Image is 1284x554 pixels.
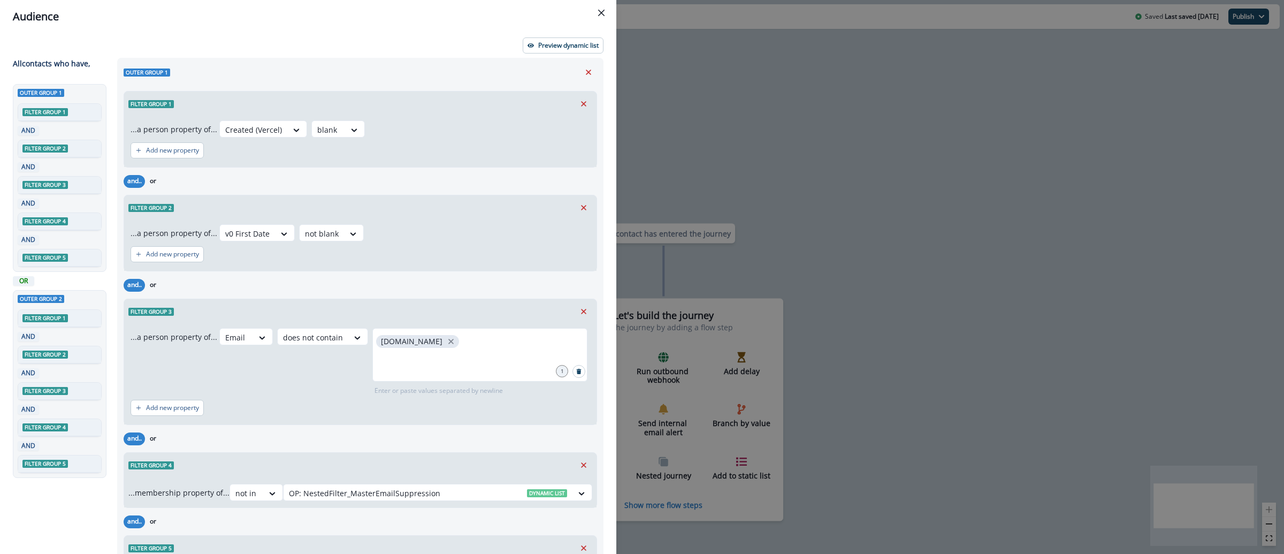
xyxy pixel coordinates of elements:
[145,279,161,292] button: or
[131,227,217,239] p: ...a person property of...
[145,175,161,188] button: or
[593,4,610,21] button: Close
[580,64,597,80] button: Remove
[146,147,199,154] p: Add new property
[575,457,592,473] button: Remove
[124,432,145,445] button: and..
[22,387,68,395] span: Filter group 3
[131,400,204,416] button: Add new property
[18,89,64,97] span: Outer group 1
[124,175,145,188] button: and..
[22,217,68,225] span: Filter group 4
[20,332,37,341] p: AND
[575,303,592,320] button: Remove
[575,200,592,216] button: Remove
[145,515,161,528] button: or
[22,351,68,359] span: Filter group 2
[22,254,68,262] span: Filter group 5
[22,460,68,468] span: Filter group 5
[13,9,603,25] div: Audience
[381,337,442,346] p: [DOMAIN_NAME]
[572,365,585,378] button: Search
[22,145,68,153] span: Filter group 2
[556,365,568,377] div: 1
[128,204,174,212] span: Filter group 2
[131,246,204,262] button: Add new property
[20,126,37,135] p: AND
[20,199,37,208] p: AND
[22,314,68,322] span: Filter group 1
[18,295,64,303] span: Outer group 2
[523,37,603,54] button: Preview dynamic list
[20,235,37,245] p: AND
[128,487,230,498] p: ...membership property of...
[22,423,68,431] span: Filter group 4
[128,461,174,469] span: Filter group 4
[128,100,174,108] span: Filter group 1
[145,432,161,445] button: or
[538,42,599,49] p: Preview dynamic list
[446,336,456,347] button: close
[15,276,32,286] p: OR
[575,96,592,112] button: Remove
[128,308,174,316] span: Filter group 3
[20,368,37,378] p: AND
[22,108,68,116] span: Filter group 1
[124,279,145,292] button: and..
[131,331,217,343] p: ...a person property of...
[131,142,204,158] button: Add new property
[128,544,174,552] span: Filter group 5
[124,515,145,528] button: and..
[146,251,199,258] p: Add new property
[124,69,170,77] span: Outer group 1
[20,162,37,172] p: AND
[22,181,68,189] span: Filter group 3
[20,441,37,451] p: AND
[20,405,37,414] p: AND
[372,386,505,396] p: Enter or paste values separated by newline
[146,404,199,412] p: Add new property
[13,58,90,69] p: All contact s who have,
[131,124,217,135] p: ...a person property of...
